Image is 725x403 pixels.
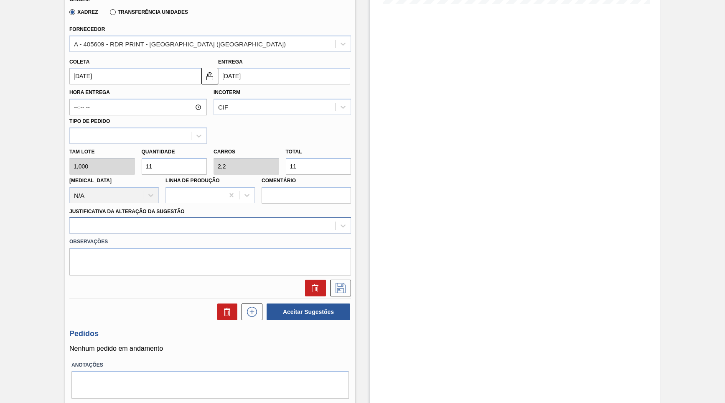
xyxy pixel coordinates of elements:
[69,118,110,124] label: Tipo de pedido
[69,146,135,158] label: Tam lote
[71,359,349,371] label: Anotações
[69,209,185,214] label: Justificativa da Alteração da Sugestão
[69,9,98,15] label: Xadrez
[286,149,302,155] label: Total
[326,280,351,296] div: Salvar Sugestão
[262,303,351,321] div: Aceitar Sugestões
[69,236,351,248] label: Observações
[69,345,351,352] p: Nenhum pedido em andamento
[205,71,215,81] img: locked
[267,304,350,320] button: Aceitar Sugestões
[214,149,235,155] label: Carros
[69,59,89,65] label: Coleta
[218,59,243,65] label: Entrega
[69,68,201,84] input: dd/mm/yyyy
[74,40,286,47] div: A - 405609 - RDR PRINT - [GEOGRAPHIC_DATA] ([GEOGRAPHIC_DATA])
[69,87,207,99] label: Hora Entrega
[165,178,220,184] label: Linha de Produção
[262,175,351,187] label: Comentário
[218,68,350,84] input: dd/mm/yyyy
[218,104,228,111] div: CIF
[69,26,105,32] label: Fornecedor
[213,304,237,320] div: Excluir Sugestões
[110,9,188,15] label: Transferência Unidades
[214,89,240,95] label: Incoterm
[237,304,262,320] div: Nova sugestão
[69,178,112,184] label: [MEDICAL_DATA]
[201,68,218,84] button: locked
[69,329,351,338] h3: Pedidos
[301,280,326,296] div: Excluir Sugestão
[142,149,175,155] label: Quantidade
